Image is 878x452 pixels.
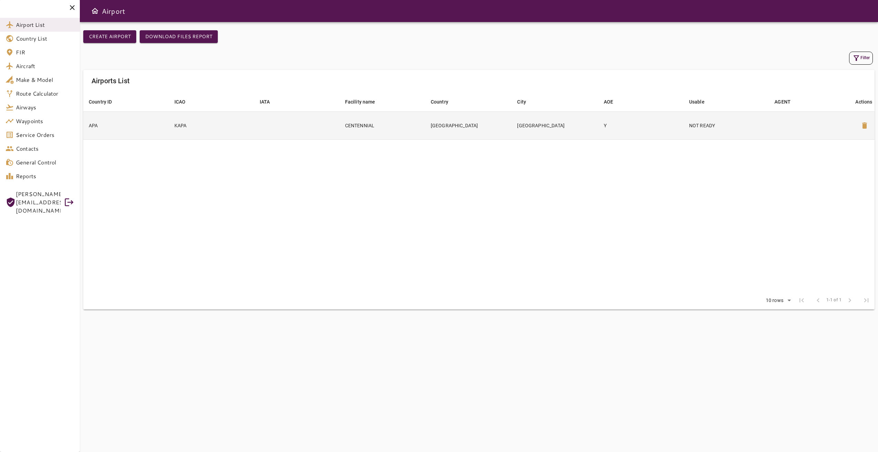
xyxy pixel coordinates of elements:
td: Y [598,111,684,139]
div: Facility name [345,98,375,106]
span: City [517,98,535,106]
span: AGENT [774,98,800,106]
span: Route Calculator [16,89,74,98]
div: 10 rows [761,295,793,306]
span: AOE [604,98,622,106]
div: City [517,98,526,106]
span: Aircraft [16,62,74,70]
span: Last Page [858,292,875,309]
span: Previous Page [810,292,826,309]
td: APA [83,111,169,139]
span: 1-1 of 1 [826,297,842,304]
span: FIR [16,48,74,56]
div: AOE [604,98,613,106]
span: Country [431,98,457,106]
span: Airways [16,103,74,111]
td: KAPA [169,111,254,139]
p: NOT READY [689,122,764,129]
div: 10 rows [764,298,785,303]
div: Country ID [89,98,112,106]
button: Create airport [83,30,136,43]
button: Download Files Report [140,30,218,43]
h6: Airport [102,6,125,17]
td: CENTENNIAL [340,111,425,139]
span: Waypoints [16,117,74,125]
div: IATA [260,98,270,106]
span: Make & Model [16,76,74,84]
span: General Control [16,158,74,166]
span: Facility name [345,98,384,106]
td: [GEOGRAPHIC_DATA] [425,111,512,139]
button: Filter [849,52,873,65]
span: Usable [689,98,714,106]
span: Country List [16,34,74,43]
h6: Airports List [92,75,130,86]
span: Contacts [16,144,74,153]
span: delete [860,121,869,130]
span: Service Orders [16,131,74,139]
span: [PERSON_NAME][EMAIL_ADDRESS][DOMAIN_NAME] [16,190,61,215]
div: Usable [689,98,705,106]
span: Airport List [16,21,74,29]
span: First Page [793,292,810,309]
span: IATA [260,98,279,106]
span: Reports [16,172,74,180]
button: Delete Airport [856,117,873,134]
td: [GEOGRAPHIC_DATA] [512,111,598,139]
span: Next Page [842,292,858,309]
span: Country ID [89,98,121,106]
div: ICAO [174,98,186,106]
div: AGENT [774,98,791,106]
button: Open drawer [88,4,102,18]
div: Country [431,98,448,106]
span: ICAO [174,98,195,106]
